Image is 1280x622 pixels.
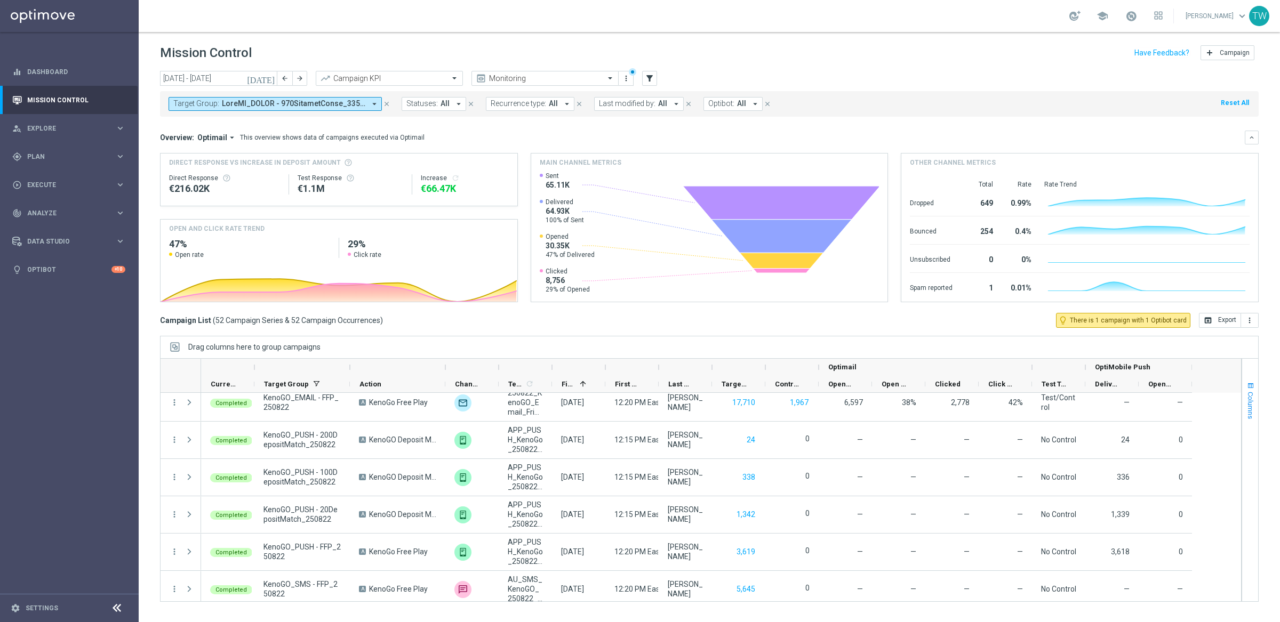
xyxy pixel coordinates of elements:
span: Campaign [1220,49,1250,56]
span: Test Type [1042,380,1067,388]
i: more_vert [170,435,179,445]
div: 0.01% [1006,278,1031,295]
i: close [685,100,692,108]
div: €66,467 [421,182,509,195]
button: keyboard_arrow_down [1245,131,1259,144]
h4: Main channel metrics [540,158,621,167]
span: — [857,510,863,519]
span: Control Customers [775,380,801,388]
button: add Campaign [1201,45,1254,60]
span: All [737,99,746,108]
span: 65.11K [546,180,570,190]
span: APP_PUSH_KenoGo_250822_FreePlay [508,537,543,566]
span: — [857,547,863,556]
h4: Other channel metrics [910,158,996,167]
span: Completed [215,400,247,407]
span: Open Rate = Opened / Delivered [910,510,916,519]
label: 0 [805,471,810,481]
span: Delivered [546,198,584,206]
span: Plan [27,154,115,160]
span: Optimail [197,133,227,142]
i: add [1205,49,1214,57]
div: Increase [421,174,509,182]
span: Target Group: [173,99,219,108]
button: track_changes Analyze keyboard_arrow_right [12,209,126,217]
span: KenoGO_PUSH - 100DepositMatch_250822 [263,467,341,487]
h3: Campaign List [160,316,383,325]
button: 24 [746,433,756,447]
span: A [359,437,366,443]
i: [DATE] [247,74,276,83]
div: 22 Aug 2025, Friday [561,510,584,519]
div: Unsubscribed [910,250,953,267]
span: 336 [1117,473,1130,481]
span: Click Rate = Clicked / Opened [1017,510,1023,519]
div: Optibot [12,255,125,284]
button: refresh [451,174,460,182]
button: open_in_browser Export [1199,313,1241,328]
div: 1 [965,278,993,295]
button: more_vert [1241,313,1259,328]
colored-tag: Completed [210,510,252,520]
span: Opened [828,380,854,388]
i: keyboard_arrow_right [115,180,125,190]
i: trending_up [320,73,331,84]
div: 0% [1006,250,1031,267]
div: +10 [111,266,125,273]
button: play_circle_outline Execute keyboard_arrow_right [12,181,126,189]
button: lightbulb_outline There is 1 campaign with 1 Optibot card [1056,313,1190,328]
i: close [467,100,475,108]
button: close [466,98,476,110]
div: Dropped [910,193,953,211]
span: First Send Time [615,380,641,388]
span: 2,778 [951,398,970,407]
span: 8,756 [546,276,590,285]
button: Optibot: All arrow_drop_down [703,97,763,111]
span: KenoGO Deposit Match [369,472,436,482]
button: arrow_back [277,71,292,86]
div: Maria Lopez Boras [668,505,703,524]
span: KenoGO Deposit Match [369,435,436,445]
span: KenoGO_PUSH - 200DepositMatch_250822 [263,430,341,449]
img: Vonage [454,581,471,598]
i: refresh [525,379,534,388]
h4: OPEN AND CLICK RATE TREND [169,224,265,233]
a: Dashboard [27,58,125,86]
div: TW [1249,6,1269,26]
span: KenoGo Free Play [369,547,428,556]
div: 22 Aug 2025, Friday [561,472,584,482]
span: All [549,99,558,108]
div: Data Studio [12,237,115,246]
span: A [359,511,366,518]
i: arrow_forward [296,75,303,82]
img: OptiMobile Push [454,432,471,449]
div: 254 [965,222,993,239]
span: 24 [1121,435,1130,444]
div: No Control [1041,435,1076,445]
div: Row Groups [188,343,321,351]
span: Channel [455,380,481,388]
div: There are unsaved changes [629,68,636,76]
span: There is 1 campaign with 1 Optibot card [1070,316,1187,325]
span: Analyze [27,210,115,216]
div: Mission Control [12,86,125,114]
div: 0.99% [1006,193,1031,211]
a: [PERSON_NAME]keyboard_arrow_down [1185,8,1249,24]
div: gps_fixed Plan keyboard_arrow_right [12,152,126,161]
i: close [575,100,583,108]
span: — [964,510,970,519]
span: 12:20 PM Eastern Australia Time (Sydney) (UTC +10:00) [614,398,851,407]
button: Reset All [1220,97,1250,109]
i: arrow_drop_down [562,99,572,109]
span: A [359,474,366,480]
div: Direct Response [169,174,280,182]
div: Total [965,180,993,189]
button: Statuses: All arrow_drop_down [402,97,466,111]
button: more_vert [170,584,179,594]
button: Optimail arrow_drop_down [194,133,240,142]
span: Delivered [1095,380,1121,388]
span: All [441,99,450,108]
button: Data Studio keyboard_arrow_right [12,237,126,246]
